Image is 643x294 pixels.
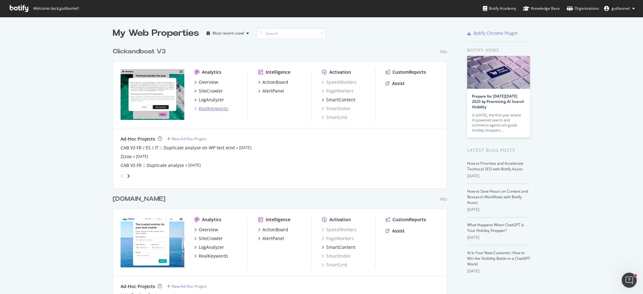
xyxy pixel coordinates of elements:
div: My Web Properties [113,27,199,40]
div: LogAnalyzer [199,97,224,103]
a: CAB V3 FR / ES / IT :: Duplicate analyse on WP test envt [121,145,235,151]
a: Overview [194,227,218,233]
div: Knowledge Base [523,5,560,12]
a: ActionBoard [258,227,288,233]
a: AI Is Your New Customer: How to Win the Visibility Battle in a ChatGPT World [467,250,530,267]
div: Pro [440,197,447,202]
a: RealKeywords [194,105,228,112]
a: How to Save Hours on Content and Research Workflows with Botify Assist [467,189,528,205]
div: AlertPanel [262,235,284,242]
div: Clickandboat V3 [113,47,166,56]
div: SiteCrawler [199,88,223,94]
a: How to Prioritize and Accelerate Technical SEO with Botify Assist [467,161,523,172]
a: [DOMAIN_NAME] [113,195,168,204]
div: New Ad-Hoc Project [172,284,207,289]
a: SmartContent [322,244,355,250]
div: Organizations [567,5,599,12]
div: Intelligence [266,216,290,223]
div: [DATE] [467,268,530,274]
div: Latest Blog Posts [467,147,530,154]
a: Overview [194,79,218,85]
a: SpeedWorkers [322,79,357,85]
a: SpeedWorkers [322,227,357,233]
div: LogAnalyzer [199,244,224,250]
a: [DATE] [188,163,201,168]
div: ActionBoard [262,227,288,233]
div: SiteCrawler [199,235,223,242]
a: SiteCrawler [194,235,223,242]
div: Analytics [202,69,221,75]
a: PageWorkers [322,235,354,242]
a: Zizoo [121,153,132,160]
input: Search [257,28,326,39]
div: CustomReports [392,69,426,75]
div: CustomReports [392,216,426,223]
a: CustomReports [386,216,426,223]
a: AlertPanel [258,235,284,242]
a: Clickandboat V3 [113,47,168,56]
div: RealKeywords [199,105,228,112]
a: PageWorkers [322,88,354,94]
a: SmartLink [322,114,347,120]
a: [DATE] [136,154,148,159]
a: SmartIndex [322,253,350,259]
div: AlertPanel [262,88,284,94]
img: Prepare for Black Friday 2025 by Prioritizing AI Search Visibility [467,56,530,89]
a: SiteCrawler [194,88,223,94]
button: Most recent crawl [204,28,251,38]
div: RealKeywords [199,253,228,259]
a: [DATE] [239,145,251,150]
div: Botify Chrome Plugin [473,30,518,36]
div: ActionBoard [262,79,288,85]
iframe: Intercom live chat [622,273,637,288]
div: angle-right [126,173,131,179]
div: [DATE] [467,235,530,240]
a: Prepare for [DATE][DATE] 2025 by Prioritizing AI Search Visibility [472,94,524,110]
div: Botify Academy [483,5,516,12]
div: Activation [329,69,351,75]
span: guillaumel [612,6,630,11]
div: Assist [392,80,405,87]
div: Assist [392,228,405,234]
div: Ad-Hoc Projects [121,283,155,290]
a: CAB V3 FR :: Duplicate analyse [121,162,184,168]
div: SmartContent [326,97,355,103]
div: Intelligence [266,69,290,75]
a: ActionBoard [258,79,288,85]
div: Ad-Hoc Projects [121,136,155,142]
div: Overview [199,227,218,233]
img: clickandboat.com [121,69,184,120]
div: Pro [440,49,447,55]
div: angle-left [118,171,126,181]
div: In [DATE], the first year where AI-powered search and commerce agents will guide holiday shoppers… [472,113,525,133]
div: New Ad-Hoc Project [172,136,207,142]
a: RealKeywords [194,253,228,259]
div: Overview [199,79,218,85]
a: SmartContent [322,97,355,103]
a: Assist [386,80,405,87]
div: Botify news [467,47,530,54]
a: What Happens When ChatGPT Is Your Holiday Shopper? [467,222,524,233]
div: SmartContent [326,244,355,250]
a: Assist [386,228,405,234]
a: SmartLink [322,262,347,268]
a: CustomReports [386,69,426,75]
a: LogAnalyzer [194,244,224,250]
div: Most recent crawl [213,31,244,35]
a: SmartIndex [322,105,350,112]
img: nautal.com [121,216,184,267]
div: [DATE] [467,173,530,179]
a: LogAnalyzer [194,97,224,103]
span: Welcome back, guillaumel ! [33,6,78,11]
